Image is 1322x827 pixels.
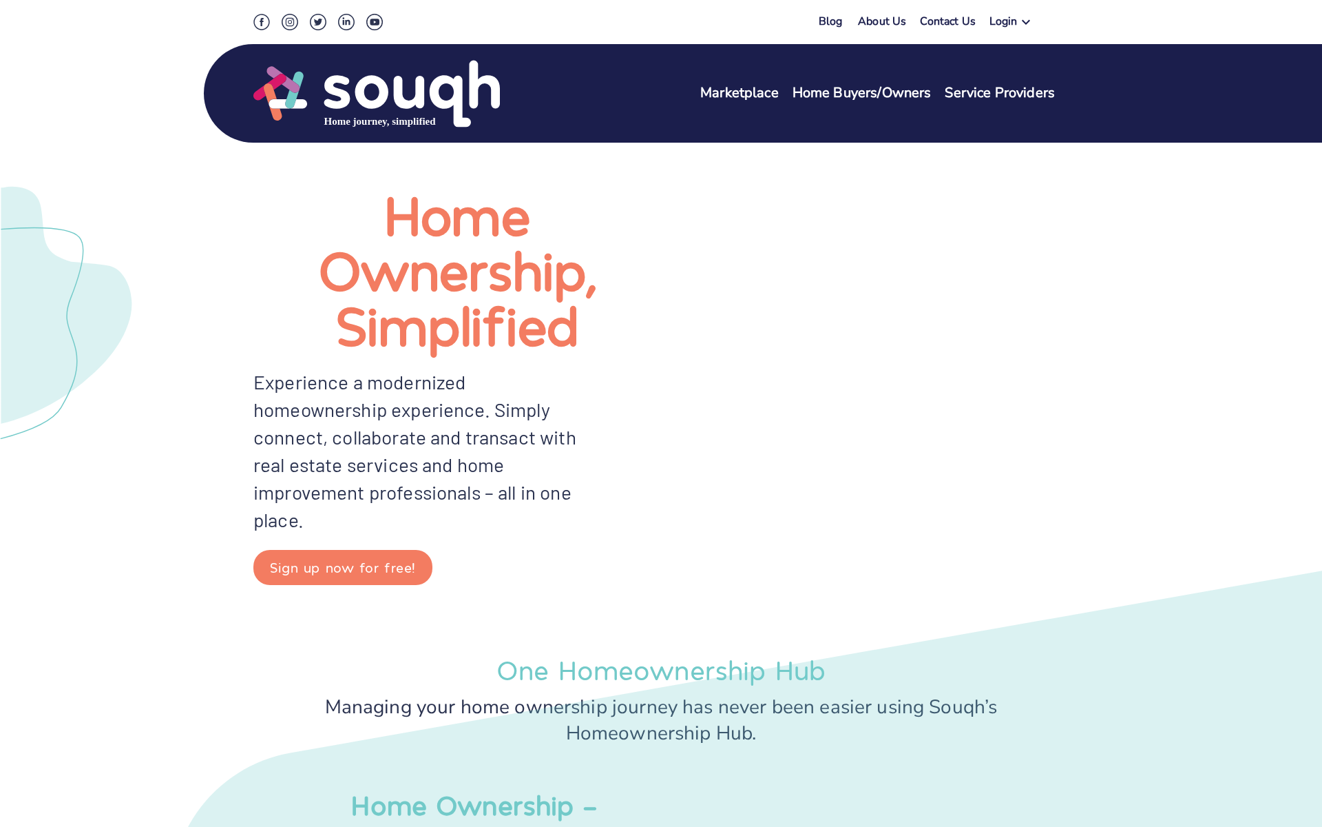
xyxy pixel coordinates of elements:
a: Contact Us [920,14,976,34]
div: One Homeownership Hub [253,653,1069,686]
img: Twitter Social Icon [310,14,326,30]
iframe: Souqh it up! Make homeownership stress-free! [675,186,1054,449]
div: Login [989,14,1018,34]
a: About Us [858,14,906,34]
img: Youtube Social Icon [366,14,383,30]
button: Sign up now for free! [253,550,432,585]
a: Service Providers [945,83,1055,103]
img: Souqh Logo [253,59,500,129]
div: Managing your home ownership journey has never been easier using Souqh’s Homeownership Hub. [253,694,1069,746]
h1: Home Ownership, Simplified [253,186,661,351]
img: LinkedIn Social Icon [338,14,355,30]
img: Instagram Social Icon [282,14,298,30]
a: Home Buyers/Owners [793,83,932,103]
a: Blog [819,14,843,29]
img: Facebook Social Icon [253,14,270,30]
a: Marketplace [700,83,779,103]
div: Sign up now for free! [270,555,416,580]
div: Experience a modernized homeownership experience. Simply connect, collaborate and transact with r... [253,368,593,533]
